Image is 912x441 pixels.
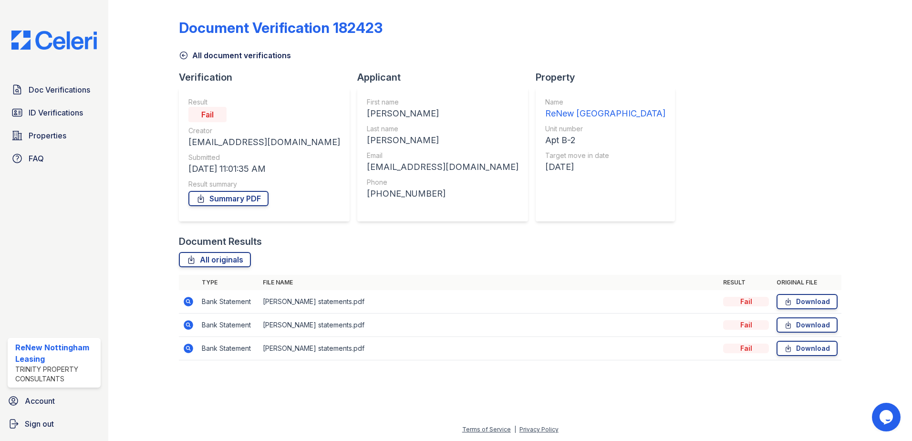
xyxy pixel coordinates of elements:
th: Original file [773,275,841,290]
div: Result [188,97,340,107]
div: Submitted [188,153,340,162]
a: ID Verifications [8,103,101,122]
div: Creator [188,126,340,136]
div: Document Results [179,235,262,248]
div: Unit number [545,124,665,134]
div: Apt B-2 [545,134,665,147]
a: Download [777,341,838,356]
a: Download [777,294,838,309]
div: [PERSON_NAME] [367,107,518,120]
td: [PERSON_NAME] statements.pdf [259,314,719,337]
div: [DATE] [545,160,665,174]
span: Properties [29,130,66,141]
div: Target move in date [545,151,665,160]
div: Name [545,97,665,107]
span: ID Verifications [29,107,83,118]
a: Sign out [4,414,104,433]
span: FAQ [29,153,44,164]
span: Account [25,395,55,407]
div: Result summary [188,179,340,189]
a: Terms of Service [462,426,511,433]
th: Result [719,275,773,290]
div: [PHONE_NUMBER] [367,187,518,200]
a: Account [4,391,104,410]
div: [EMAIL_ADDRESS][DOMAIN_NAME] [188,136,340,149]
a: All originals [179,252,251,267]
div: [EMAIL_ADDRESS][DOMAIN_NAME] [367,160,518,174]
td: [PERSON_NAME] statements.pdf [259,337,719,360]
td: [PERSON_NAME] statements.pdf [259,290,719,314]
th: Type [198,275,259,290]
a: Name ReNew [GEOGRAPHIC_DATA] [545,97,665,120]
div: Last name [367,124,518,134]
a: Download [777,317,838,333]
div: Applicant [357,71,536,84]
iframe: chat widget [872,403,902,431]
td: Bank Statement [198,314,259,337]
td: Bank Statement [198,290,259,314]
div: Phone [367,178,518,187]
img: CE_Logo_Blue-a8612792a0a2168367f1c8372b55b34899dd931a85d93a1a3d3e32e68fde9ad4.png [4,31,104,50]
div: Fail [188,107,227,122]
a: Privacy Policy [519,426,559,433]
div: Email [367,151,518,160]
div: | [514,426,516,433]
div: Fail [723,297,769,306]
a: Summary PDF [188,191,269,206]
div: Fail [723,320,769,330]
div: ReNew [GEOGRAPHIC_DATA] [545,107,665,120]
a: Properties [8,126,101,145]
div: Trinity Property Consultants [15,365,97,384]
div: [DATE] 11:01:35 AM [188,162,340,176]
span: Sign out [25,418,54,430]
div: Document Verification 182423 [179,19,383,36]
a: All document verifications [179,50,291,61]
div: ReNew Nottingham Leasing [15,342,97,365]
td: Bank Statement [198,337,259,360]
div: Property [536,71,683,84]
div: First name [367,97,518,107]
a: FAQ [8,149,101,168]
a: Doc Verifications [8,80,101,99]
div: Verification [179,71,357,84]
th: File name [259,275,719,290]
span: Doc Verifications [29,84,90,95]
div: [PERSON_NAME] [367,134,518,147]
div: Fail [723,344,769,353]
